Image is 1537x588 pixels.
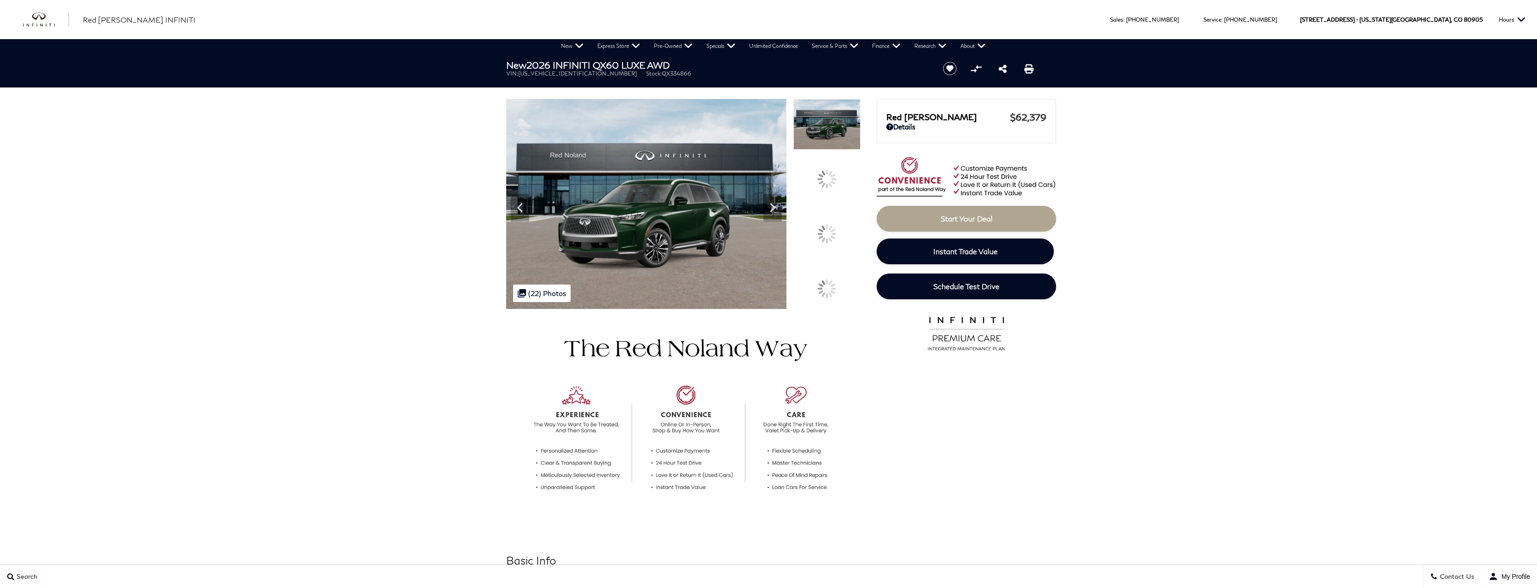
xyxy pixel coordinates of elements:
a: Finance [865,39,907,53]
button: Save vehicle [940,61,960,76]
span: VIN: [506,70,518,77]
span: Red [PERSON_NAME] [886,112,1010,122]
button: user-profile-menu [1482,565,1537,588]
span: Service [1203,16,1221,23]
span: Contact Us [1438,573,1474,581]
h2: Basic Info [506,552,861,569]
a: [PHONE_NUMBER] [1224,16,1277,23]
a: New [554,39,590,53]
a: Red [PERSON_NAME] INFINITI [83,14,196,25]
span: My Profile [1498,573,1530,580]
span: Red [PERSON_NAME] INFINITI [83,15,196,24]
iframe: YouTube video player [877,358,1056,503]
a: Schedule Test Drive [877,274,1056,299]
a: Research [907,39,953,53]
a: Service & Parts [805,39,865,53]
span: [US_VEHICLE_IDENTIFICATION_NUMBER] [518,70,637,77]
span: QX334866 [662,70,691,77]
img: New 2026 DEEP EMERALD INFINITI LUXE AWD image 1 [793,99,861,150]
nav: Main Navigation [554,39,993,53]
span: Stock: [646,70,662,77]
a: Share this New 2026 INFINITI QX60 LUXE AWD [999,63,1007,74]
a: Express Store [590,39,647,53]
a: About [953,39,993,53]
strong: New [506,59,526,70]
span: Search [14,573,37,581]
a: Unlimited Confidence [742,39,805,53]
a: Instant Trade Value [877,239,1054,264]
span: Schedule Test Drive [933,282,1000,291]
div: (22) Photos [513,285,571,302]
a: Details [886,122,1046,131]
a: Specials [699,39,742,53]
span: Sales [1110,16,1123,23]
span: Start Your Deal [941,214,993,223]
a: [STREET_ADDRESS] • [US_STATE][GEOGRAPHIC_DATA], CO 80905 [1300,16,1483,23]
a: Red [PERSON_NAME] $62,379 [886,111,1046,122]
span: : [1221,16,1223,23]
span: Instant Trade Value [933,247,998,256]
img: INFINITI [23,12,69,27]
a: Pre-Owned [647,39,699,53]
img: infinitipremiumcare.png [922,314,1011,351]
a: [PHONE_NUMBER] [1126,16,1179,23]
img: New 2026 DEEP EMERALD INFINITI LUXE AWD image 1 [506,99,786,309]
span: : [1123,16,1125,23]
a: infiniti [23,12,69,27]
h1: 2026 INFINITI QX60 LUXE AWD [506,60,927,70]
button: Compare vehicle [969,62,983,76]
a: Print this New 2026 INFINITI QX60 LUXE AWD [1024,63,1034,74]
a: Start Your Deal [877,206,1056,232]
span: $62,379 [1010,111,1046,122]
